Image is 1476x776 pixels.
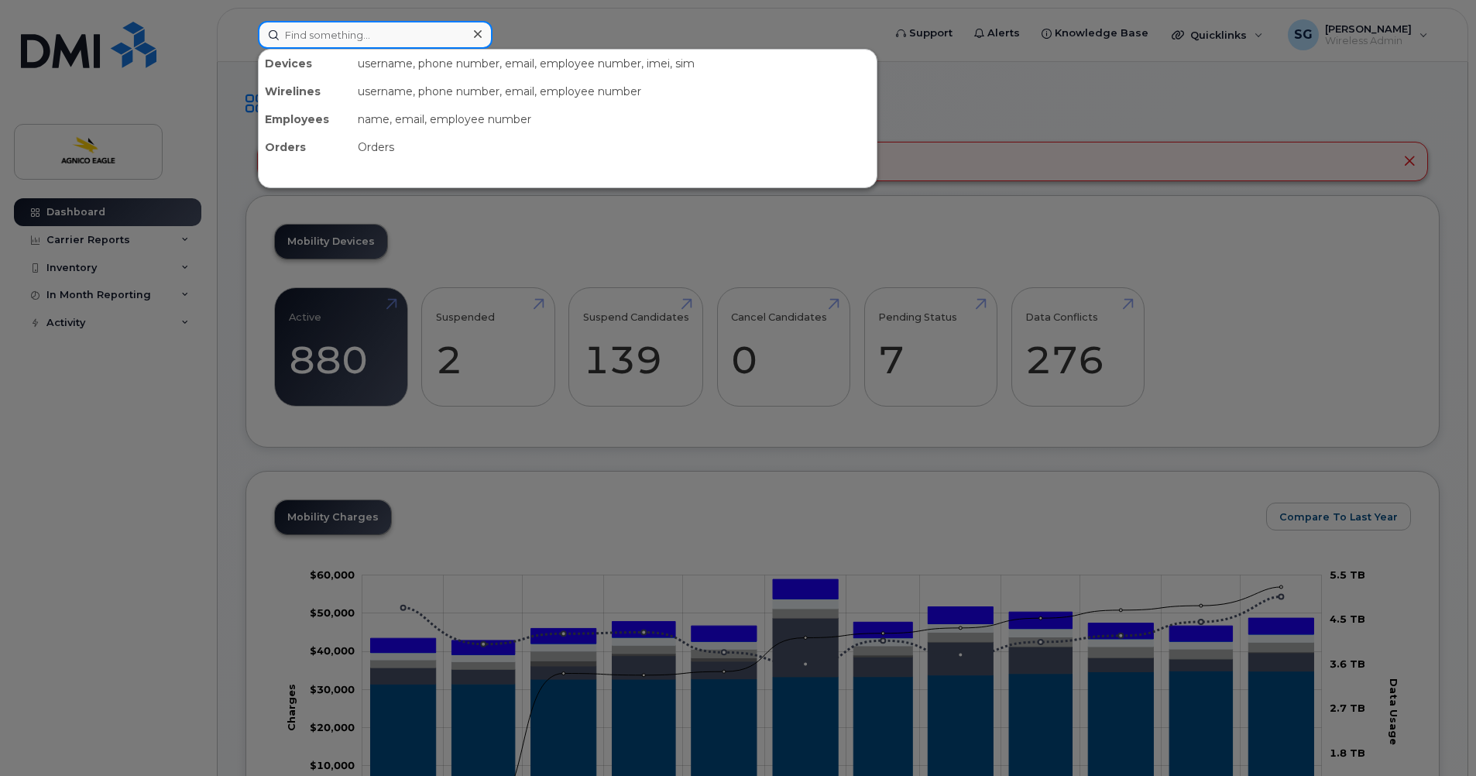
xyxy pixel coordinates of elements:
[259,133,352,161] div: Orders
[259,50,352,77] div: Devices
[352,133,877,161] div: Orders
[259,77,352,105] div: Wirelines
[352,50,877,77] div: username, phone number, email, employee number, imei, sim
[352,105,877,133] div: name, email, employee number
[352,77,877,105] div: username, phone number, email, employee number
[259,105,352,133] div: Employees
